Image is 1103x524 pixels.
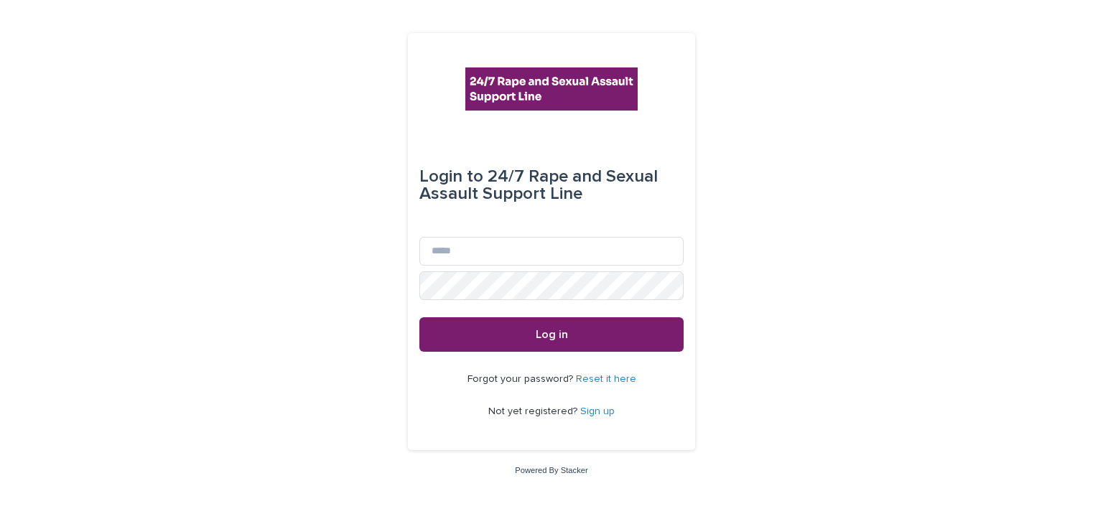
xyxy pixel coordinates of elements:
[465,67,638,111] img: rhQMoQhaT3yELyF149Cw
[576,374,636,384] a: Reset it here
[419,317,684,352] button: Log in
[488,406,580,416] span: Not yet registered?
[419,156,684,214] div: 24/7 Rape and Sexual Assault Support Line
[515,466,587,474] a: Powered By Stacker
[419,168,483,185] span: Login to
[467,374,576,384] span: Forgot your password?
[580,406,615,416] a: Sign up
[536,329,568,340] span: Log in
